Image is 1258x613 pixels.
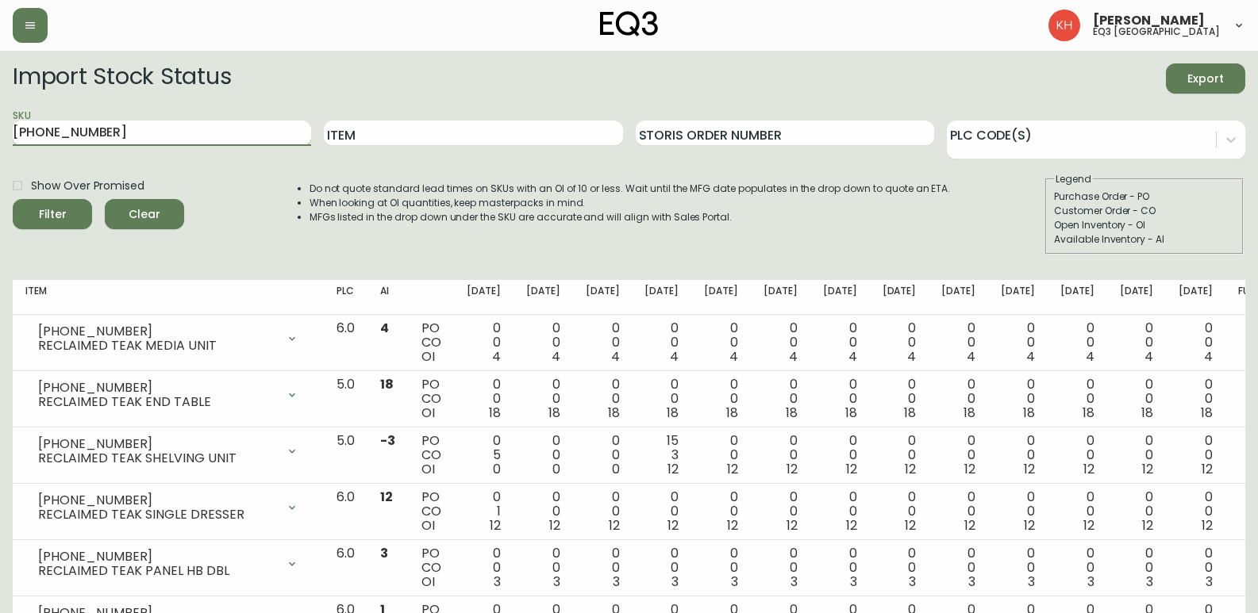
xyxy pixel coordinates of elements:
[586,434,620,477] div: 0 0
[1054,172,1093,186] legend: Legend
[611,347,620,366] span: 4
[421,404,435,422] span: OI
[380,544,388,562] span: 3
[310,182,951,196] li: Do not quote standard lead times on SKUs with an OI of 10 or less. Wait until the MFG date popula...
[552,460,560,478] span: 0
[929,280,988,315] th: [DATE]
[1179,434,1213,477] div: 0 0
[324,371,367,427] td: 5.0
[729,347,738,366] span: 4
[909,573,916,591] span: 3
[1001,490,1035,533] div: 0 0
[573,280,633,315] th: [DATE]
[671,573,679,591] span: 3
[704,321,738,364] div: 0 0
[1086,347,1094,366] span: 4
[38,550,276,564] div: [PHONE_NUMBER]
[1120,546,1154,589] div: 0 0
[454,280,514,315] th: [DATE]
[526,490,560,533] div: 0 0
[38,437,276,451] div: [PHONE_NUMBER]
[704,434,738,477] div: 0 0
[467,546,501,589] div: 0 0
[941,490,975,533] div: 0 0
[1028,573,1035,591] span: 3
[586,490,620,533] div: 0 0
[608,404,620,422] span: 18
[526,434,560,477] div: 0 0
[1166,280,1225,315] th: [DATE]
[1179,69,1233,89] span: Export
[586,546,620,589] div: 0 0
[1179,546,1213,589] div: 0 0
[526,546,560,589] div: 0 0
[883,546,917,589] div: 0 0
[870,280,929,315] th: [DATE]
[1001,434,1035,477] div: 0 0
[941,434,975,477] div: 0 0
[1145,347,1153,366] span: 4
[1202,460,1213,478] span: 12
[467,490,501,533] div: 0 1
[727,516,738,534] span: 12
[117,205,171,224] span: Clear
[941,377,975,420] div: 0 0
[764,490,798,533] div: 0 0
[791,573,798,591] span: 3
[1060,546,1094,589] div: 0 0
[787,516,798,534] span: 12
[850,573,857,591] span: 3
[549,516,560,534] span: 12
[764,546,798,589] div: 0 0
[883,434,917,477] div: 0 0
[644,490,679,533] div: 0 0
[1202,516,1213,534] span: 12
[644,377,679,420] div: 0 0
[324,315,367,371] td: 6.0
[25,434,311,469] div: [PHONE_NUMBER]RECLAIMED TEAK SHELVING UNIT
[526,377,560,420] div: 0 0
[324,484,367,540] td: 6.0
[727,460,738,478] span: 12
[941,321,975,364] div: 0 0
[1146,573,1153,591] span: 3
[553,573,560,591] span: 3
[667,404,679,422] span: 18
[324,427,367,484] td: 5.0
[846,516,857,534] span: 12
[751,280,810,315] th: [DATE]
[823,546,857,589] div: 0 0
[1026,347,1035,366] span: 4
[787,460,798,478] span: 12
[667,460,679,478] span: 12
[380,431,395,450] span: -3
[764,321,798,364] div: 0 0
[905,516,916,534] span: 12
[526,321,560,364] div: 0 0
[1201,404,1213,422] span: 18
[38,508,276,522] div: RECLAIMED TEAK SINGLE DRESSER
[644,546,679,589] div: 0 0
[467,377,501,420] div: 0 0
[1083,460,1094,478] span: 12
[704,377,738,420] div: 0 0
[38,395,276,409] div: RECLAIMED TEAK END TABLE
[324,280,367,315] th: PLC
[105,199,184,229] button: Clear
[883,490,917,533] div: 0 0
[38,324,276,339] div: [PHONE_NUMBER]
[644,434,679,477] div: 15 3
[1120,321,1154,364] div: 0 0
[764,434,798,477] div: 0 0
[493,460,501,478] span: 0
[548,404,560,422] span: 18
[907,347,916,366] span: 4
[1093,27,1220,36] h5: eq3 [GEOGRAPHIC_DATA]
[612,460,620,478] span: 0
[964,516,975,534] span: 12
[380,375,394,393] span: 18
[421,490,441,533] div: PO CO
[968,573,975,591] span: 3
[823,434,857,477] div: 0 0
[514,280,573,315] th: [DATE]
